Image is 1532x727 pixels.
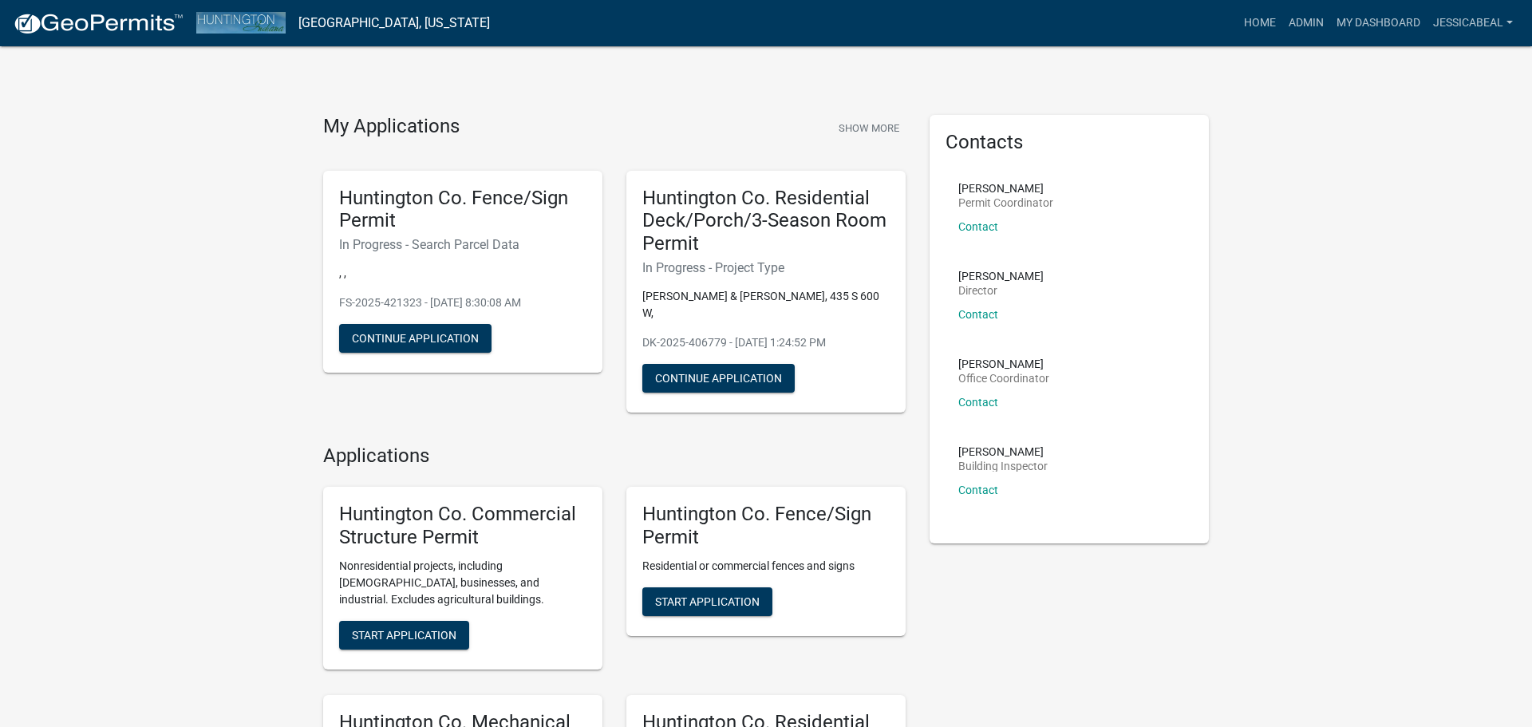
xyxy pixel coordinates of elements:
button: Continue Application [339,324,492,353]
h6: In Progress - Project Type [642,260,890,275]
p: [PERSON_NAME] & [PERSON_NAME], 435 S 600 W, [642,288,890,322]
h6: In Progress - Search Parcel Data [339,237,586,252]
span: Start Application [655,595,760,608]
a: Contact [958,396,998,409]
a: Admin [1282,8,1330,38]
a: [GEOGRAPHIC_DATA], [US_STATE] [298,10,490,37]
a: Contact [958,308,998,321]
p: [PERSON_NAME] [958,183,1053,194]
p: [PERSON_NAME] [958,271,1044,282]
h5: Huntington Co. Fence/Sign Permit [339,187,586,233]
p: Permit Coordinator [958,197,1053,208]
p: Office Coordinator [958,373,1049,384]
button: Start Application [339,621,469,650]
h5: Huntington Co. Residential Deck/Porch/3-Season Room Permit [642,187,890,255]
h4: My Applications [323,115,460,139]
h4: Applications [323,444,906,468]
p: [PERSON_NAME] [958,446,1048,457]
h5: Huntington Co. Commercial Structure Permit [339,503,586,549]
p: , , [339,265,586,282]
h5: Huntington Co. Fence/Sign Permit [642,503,890,549]
img: Huntington County, Indiana [196,12,286,34]
a: Contact [958,484,998,496]
button: Show More [832,115,906,141]
button: Start Application [642,587,772,616]
p: Residential or commercial fences and signs [642,558,890,575]
span: Start Application [352,629,456,642]
p: [PERSON_NAME] [958,358,1049,369]
p: Building Inspector [958,460,1048,472]
p: Nonresidential projects, including [DEMOGRAPHIC_DATA], businesses, and industrial. Excludes agric... [339,558,586,608]
p: DK-2025-406779 - [DATE] 1:24:52 PM [642,334,890,351]
a: JessicaBeal [1427,8,1519,38]
a: Home [1238,8,1282,38]
button: Continue Application [642,364,795,393]
a: My Dashboard [1330,8,1427,38]
p: Director [958,285,1044,296]
a: Contact [958,220,998,233]
p: FS-2025-421323 - [DATE] 8:30:08 AM [339,294,586,311]
h5: Contacts [946,131,1193,154]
